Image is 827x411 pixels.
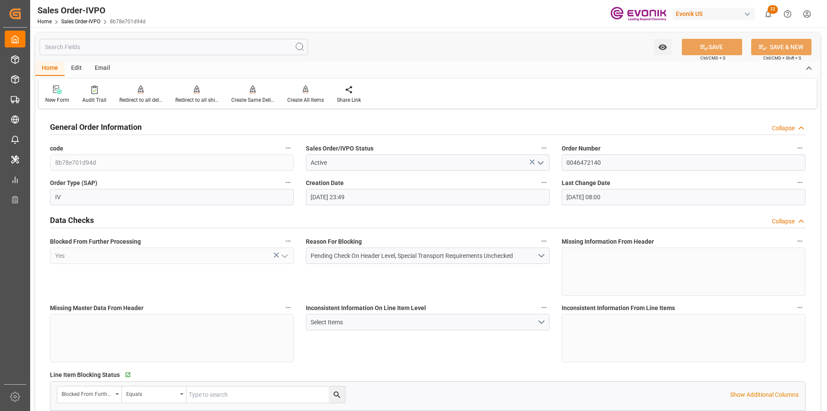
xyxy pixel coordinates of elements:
[50,179,97,188] span: Order Type (SAP)
[533,156,546,169] button: open menu
[119,96,162,104] div: Redirect to all deliveries
[287,96,324,104] div: Create All Items
[45,96,69,104] div: New Form
[88,61,117,76] div: Email
[772,217,795,226] div: Collapse
[794,302,805,313] button: Inconsistent Information From Line Items
[37,4,146,17] div: Sales Order-IVPO
[35,61,65,76] div: Home
[57,386,122,403] button: open menu
[337,96,361,104] div: Share Link
[329,386,345,403] button: search button
[682,39,742,55] button: SAVE
[50,237,141,246] span: Blocked From Further Processing
[672,6,759,22] button: Evonik US
[187,386,345,403] input: Type to search
[306,189,550,205] input: DD.MM.YYYY HH:MM
[50,121,142,133] h2: General Order Information
[562,144,600,153] span: Order Number
[306,314,550,330] button: open menu
[283,177,294,188] button: Order Type (SAP)
[283,142,294,154] button: code
[538,142,550,154] button: Sales Order/IVPO Status
[50,144,63,153] span: code
[50,370,120,380] span: Line Item Blocking Status
[283,235,294,247] button: Blocked From Further Processing
[40,39,308,55] input: Search Fields
[538,235,550,247] button: Reason For Blocking
[50,214,94,226] h2: Data Checks
[763,55,801,61] span: Ctrl/CMD + Shift + S
[61,19,100,25] a: Sales Order-IVPO
[730,390,799,399] p: Show Additional Columns
[700,55,725,61] span: Ctrl/CMD + S
[654,39,672,55] button: open menu
[672,8,755,20] div: Evonik US
[306,179,344,188] span: Creation Date
[231,96,274,104] div: Create Same Delivery Date
[62,388,112,398] div: Blocked From Further Processing
[538,302,550,313] button: Inconsistent Information On Line Item Level
[306,144,373,153] span: Sales Order/IVPO Status
[751,39,811,55] button: SAVE & NEW
[562,189,805,205] input: DD.MM.YYYY HH:MM
[768,5,778,14] span: 22
[311,251,537,260] div: Pending Check On Header Level, Special Transport Requirements Unchecked
[175,96,218,104] div: Redirect to all shipments
[759,4,778,24] button: show 22 new notifications
[37,19,52,25] a: Home
[126,388,177,398] div: Equals
[772,124,795,133] div: Collapse
[277,249,290,263] button: open menu
[82,96,106,104] div: Audit Trail
[794,235,805,247] button: Missing Information From Header
[794,177,805,188] button: Last Change Date
[306,304,426,313] span: Inconsistent Information On Line Item Level
[538,177,550,188] button: Creation Date
[778,4,797,24] button: Help Center
[794,142,805,154] button: Order Number
[122,386,187,403] button: open menu
[610,6,666,22] img: Evonik-brand-mark-Deep-Purple-RGB.jpeg_1700498283.jpeg
[562,237,654,246] span: Missing Information From Header
[311,318,537,327] div: Select Items
[562,304,675,313] span: Inconsistent Information From Line Items
[562,179,610,188] span: Last Change Date
[283,302,294,313] button: Missing Master Data From Header
[50,304,143,313] span: Missing Master Data From Header
[306,237,362,246] span: Reason For Blocking
[65,61,88,76] div: Edit
[306,248,550,264] button: open menu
